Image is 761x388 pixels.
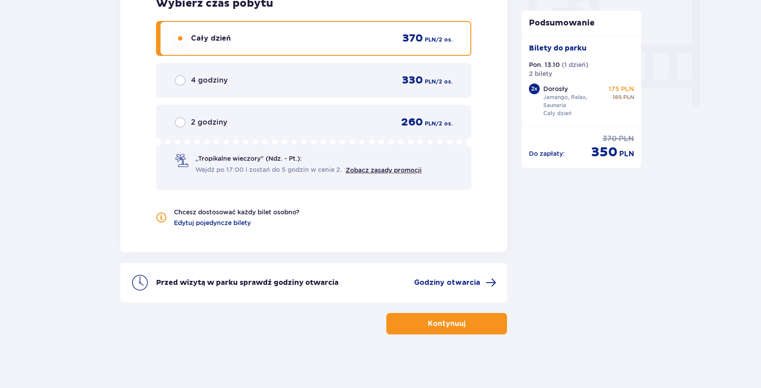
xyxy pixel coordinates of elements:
p: Do zapłaty : [529,149,565,158]
a: Zobacz zasady promocji [346,167,422,174]
span: / 2 os. [436,78,452,86]
p: 2 bilety [529,69,552,78]
span: PLN [425,78,436,86]
span: PLN [425,36,436,44]
span: 350 [591,144,617,161]
div: 2 x [529,83,540,94]
a: Edytuj pojedyncze bilety [174,218,251,227]
p: Pon. 13.10 [529,60,560,69]
span: PLN [623,93,634,101]
p: Cały dzień [543,109,571,117]
p: 175 PLN [609,84,634,93]
span: Wejdź po 17:00 i zostań do 5 godzin w cenie 2. [195,165,342,174]
span: 4 godziny [191,75,228,85]
span: 370 [402,32,423,45]
span: 260 [401,116,423,129]
span: PLN [619,134,634,144]
span: / 2 os. [436,36,452,44]
button: Kontynuuj [386,313,507,334]
span: Godziny otwarcia [414,278,480,288]
span: 185 [613,93,621,101]
span: 2 godziny [191,117,227,127]
span: PLN [619,149,634,159]
p: Bilety do parku [529,43,587,53]
p: Chcesz dostosować każdy bilet osobno? [174,208,300,217]
span: 370 [603,134,617,144]
a: Godziny otwarcia [414,277,496,288]
p: Dorosły [543,84,568,93]
span: Cały dzień [191,33,231,43]
span: PLN [425,120,436,128]
p: Jamango, Relax, Saunaria [543,93,605,109]
p: Kontynuuj [428,319,465,329]
span: 330 [402,74,423,87]
p: Podsumowanie [522,18,642,29]
span: / 2 os. [436,120,452,128]
p: ( 1 dzień ) [562,60,588,69]
p: Przed wizytą w parku sprawdź godziny otwarcia [156,278,338,288]
span: „Tropikalne wieczory" (Ndz. - Pt.): [195,154,302,163]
